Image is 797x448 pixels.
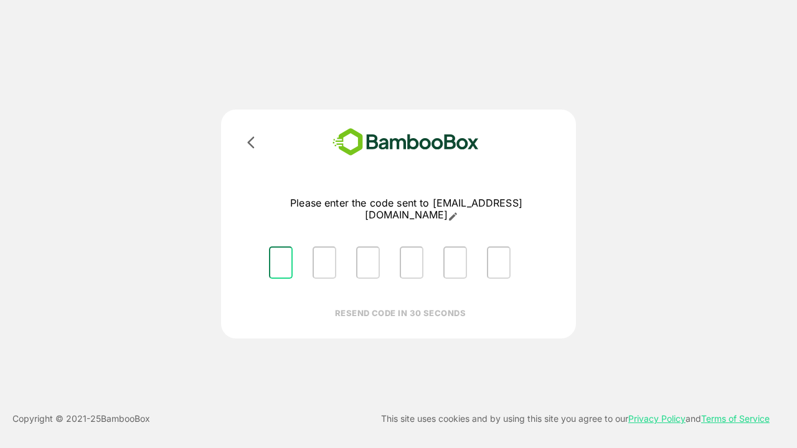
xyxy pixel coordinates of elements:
input: Please enter OTP character 1 [269,246,293,279]
input: Please enter OTP character 4 [400,246,423,279]
p: Copyright © 2021- 25 BambooBox [12,411,150,426]
input: Please enter OTP character 5 [443,246,467,279]
input: Please enter OTP character 3 [356,246,380,279]
p: Please enter the code sent to [EMAIL_ADDRESS][DOMAIN_NAME] [259,197,554,222]
input: Please enter OTP character 2 [313,246,336,279]
a: Terms of Service [701,413,770,424]
input: Please enter OTP character 6 [487,246,511,279]
img: bamboobox [314,124,497,160]
p: This site uses cookies and by using this site you agree to our and [381,411,770,426]
a: Privacy Policy [628,413,686,424]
